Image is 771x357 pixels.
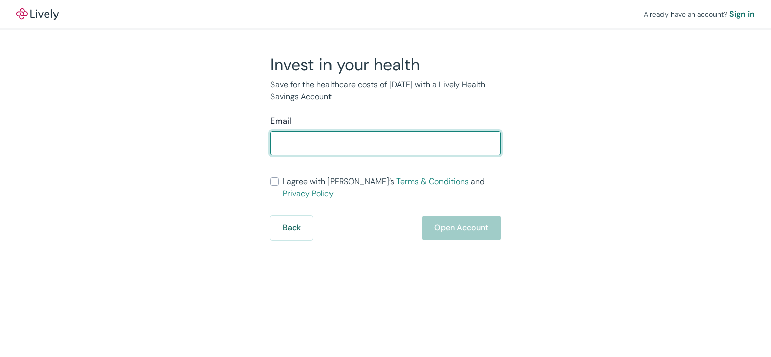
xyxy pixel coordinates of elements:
span: I agree with [PERSON_NAME]’s and [283,175,501,200]
button: Back [270,216,313,240]
a: Privacy Policy [283,188,334,199]
img: Lively [16,8,59,20]
label: Email [270,115,291,127]
h2: Invest in your health [270,54,501,75]
a: Terms & Conditions [396,176,469,187]
p: Save for the healthcare costs of [DATE] with a Lively Health Savings Account [270,79,501,103]
a: LivelyLively [16,8,59,20]
div: Already have an account? [644,8,755,20]
a: Sign in [729,8,755,20]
